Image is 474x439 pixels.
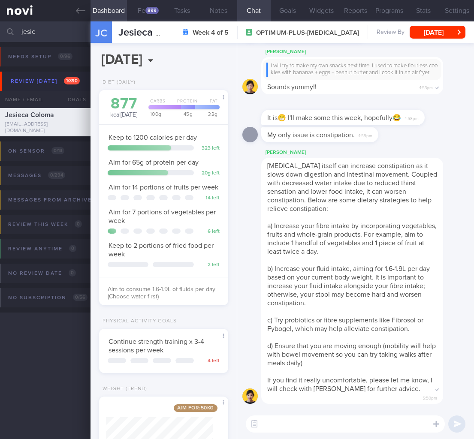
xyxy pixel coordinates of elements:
[267,162,437,212] span: [MEDICAL_DATA] itself can increase constipation as it slows down digestion and intestinal movemen...
[58,53,72,60] span: 0 / 96
[108,96,140,119] div: kcal [DATE]
[99,79,136,86] div: Diet (Daily)
[56,91,91,108] div: Chats
[261,147,469,158] div: [PERSON_NAME]
[109,184,218,191] span: Aim for 14 portions of fruits per week
[6,145,66,157] div: On sensor
[174,404,217,412] span: Aim for: 50 kg
[178,111,196,117] div: 45 g
[118,27,191,38] span: Jesieca Coloma
[5,111,54,118] span: Jesieca Coloma
[109,134,197,141] span: Keep to 1200 calories per day
[198,358,220,364] div: 4 left
[5,121,85,134] div: [EMAIL_ADDRESS][DOMAIN_NAME]
[146,111,181,117] div: 100 g
[9,75,82,87] div: Review [DATE]
[99,386,147,392] div: Weight (Trend)
[64,77,80,84] span: 1 / 390
[198,229,220,235] div: 6 left
[198,145,220,152] div: 323 left
[69,245,76,252] span: 0
[193,28,229,37] strong: Week 4 of 5
[266,63,438,77] div: I will try to make my own snacks next time. I used to make flourless cookies with bananas + eggs ...
[6,268,78,279] div: No review date
[377,29,405,36] span: Review By
[267,317,423,332] span: c) Try probiotics or fibre supplements like Fibrosol or Fybogel, which may help alleviate constip...
[109,338,204,354] span: Continue strength training x 3-4 sessions per week
[267,114,401,121] span: It is😁 I'll make some this week, hopefully😂
[146,99,176,109] div: Carbs
[256,29,359,37] span: OPTIMUM-PLUS-[MEDICAL_DATA]
[267,265,430,307] span: b) Increase your fluid intake, aiming for 1.6-1.9L per day based on your current body weight. It ...
[410,26,465,39] button: [DATE]
[51,147,64,154] span: 0 / 13
[6,194,115,206] div: Messages from Archived
[267,132,355,138] span: My only issue is constipation.
[423,393,437,401] span: 5:50pm
[6,292,90,304] div: No subscription
[85,16,118,49] div: JC
[174,99,199,109] div: Protein
[267,223,437,255] span: a) Increase your fibre intake by incorporating vegetables, fruits and whole-grain products. For e...
[48,171,65,179] span: 0 / 294
[6,51,75,63] div: Needs setup
[109,209,216,224] span: Aim for 7 portions of vegetables per week
[405,114,419,122] span: 4:58pm
[198,262,220,268] div: 2 left
[198,195,220,201] div: 14 left
[198,170,220,177] div: 20 g left
[108,286,215,300] span: Aim to consume 1.6-1.9L of fluids per day (Choose water first)
[267,377,432,392] span: If you find it really uncomfortable, please let me know, I will check with [PERSON_NAME] for furt...
[145,7,159,14] div: 899
[267,84,317,90] span: Sounds yummy!!
[109,159,199,166] span: Aim for 65g of protein per day
[261,47,469,57] div: [PERSON_NAME]
[6,170,67,181] div: Messages
[69,269,76,277] span: 0
[267,343,436,367] span: d) Ensure that you are moving enough (mobility will help with bowel movement so you can try takin...
[6,219,84,230] div: Review this week
[99,318,177,325] div: Physical Activity Goals
[109,242,214,258] span: Keep to 2 portions of fried food per week
[358,131,372,139] span: 4:59pm
[73,294,88,301] span: 0 / 56
[108,96,140,111] div: 877
[196,99,220,109] div: Fat
[6,243,78,255] div: Review anytime
[193,111,219,117] div: 33 g
[75,220,82,228] span: 0
[419,83,433,91] span: 4:53pm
